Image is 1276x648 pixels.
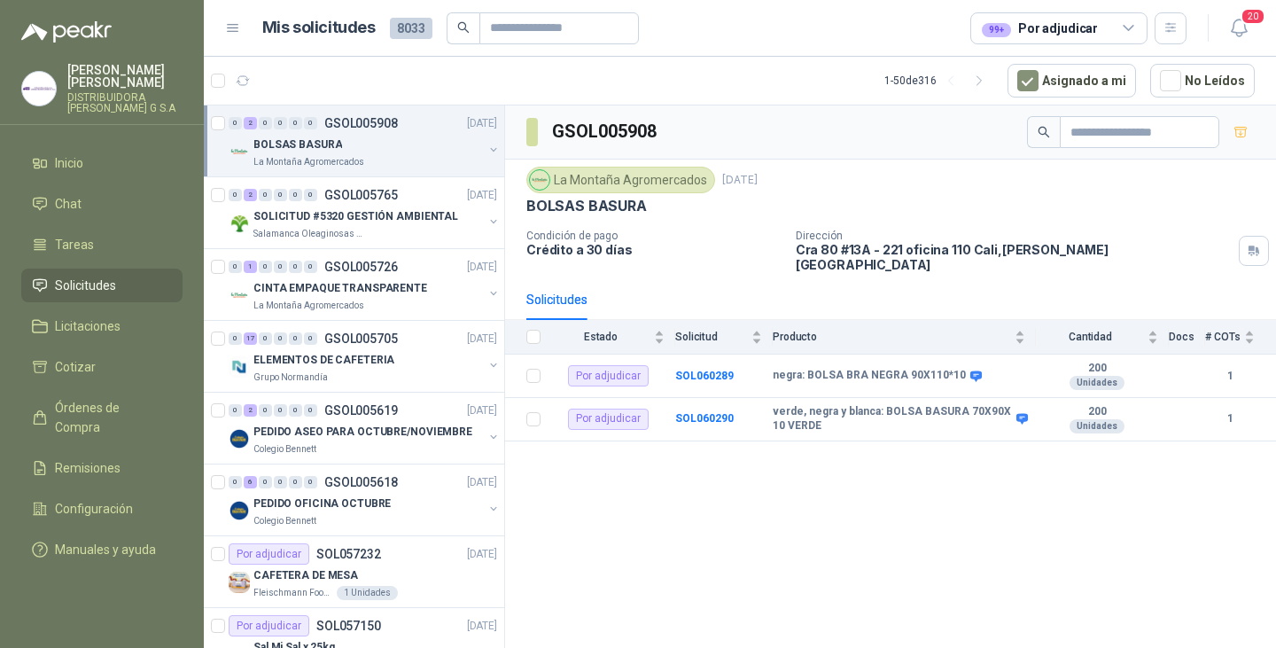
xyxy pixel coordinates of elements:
a: Inicio [21,146,183,180]
div: 0 [259,189,272,201]
div: La Montaña Agromercados [526,167,715,193]
div: 0 [304,189,317,201]
p: La Montaña Agromercados [253,155,364,169]
div: Unidades [1070,419,1124,433]
p: PEDIDO OFICINA OCTUBRE [253,496,391,512]
th: Estado [551,320,675,355]
img: Company Logo [229,356,250,378]
span: Tareas [55,235,94,254]
th: Docs [1169,320,1205,355]
p: GSOL005765 [324,189,398,201]
div: 0 [289,189,302,201]
div: 0 [304,117,317,129]
p: GSOL005618 [324,476,398,488]
div: 2 [244,189,257,201]
b: negra: BOLSA BRA NEGRA 90X110*10 [773,369,966,383]
div: 0 [289,117,302,129]
p: [DATE] [722,172,758,189]
img: Company Logo [229,141,250,162]
a: Solicitudes [21,269,183,302]
b: 1 [1205,368,1255,385]
a: Por adjudicarSOL057232[DATE] Company LogoCAFETERA DE MESAFleischmann Foods S.A.1 Unidades [204,536,504,608]
div: 6 [244,476,257,488]
b: 200 [1036,362,1158,376]
div: 0 [259,332,272,345]
b: 1 [1205,410,1255,427]
div: 0 [304,476,317,488]
div: 0 [229,332,242,345]
span: Chat [55,194,82,214]
p: BOLSAS BASURA [526,197,647,215]
th: Cantidad [1036,320,1169,355]
p: ELEMENTOS DE CAFETERIA [253,352,394,369]
div: 17 [244,332,257,345]
p: La Montaña Agromercados [253,299,364,313]
p: GSOL005908 [324,117,398,129]
th: Solicitud [675,320,773,355]
p: [DATE] [467,546,497,563]
img: Company Logo [229,500,250,521]
img: Company Logo [530,170,549,190]
div: 1 Unidades [337,586,398,600]
b: SOL060290 [675,412,734,425]
p: Salamanca Oleaginosas SAS [253,227,365,241]
span: Solicitudes [55,276,116,295]
div: Solicitudes [526,290,587,309]
p: BOLSAS BASURA [253,137,342,153]
div: 0 [274,189,287,201]
div: Por adjudicar [568,365,649,386]
div: 2 [244,117,257,129]
p: PEDIDO ASEO PARA OCTUBRE/NOVIEMBRE [253,424,472,441]
img: Logo peakr [21,21,112,43]
th: Producto [773,320,1036,355]
p: Cra 80 #13A - 221 oficina 110 Cali , [PERSON_NAME][GEOGRAPHIC_DATA] [796,242,1232,272]
p: [PERSON_NAME] [PERSON_NAME] [67,64,183,89]
span: Estado [551,331,650,343]
a: Manuales y ayuda [21,533,183,566]
button: 20 [1223,12,1255,44]
div: 0 [259,404,272,417]
div: 0 [259,476,272,488]
div: 0 [259,117,272,129]
span: Cantidad [1036,331,1144,343]
div: 0 [229,117,242,129]
p: GSOL005705 [324,332,398,345]
span: Cotizar [55,357,96,377]
a: Órdenes de Compra [21,391,183,444]
span: Remisiones [55,458,121,478]
a: 0 17 0 0 0 0 GSOL005705[DATE] Company LogoELEMENTOS DE CAFETERIAGrupo Normandía [229,328,501,385]
p: Colegio Bennett [253,442,316,457]
span: Licitaciones [55,316,121,336]
span: Manuales y ayuda [55,540,156,559]
img: Company Logo [229,213,250,234]
b: SOL060289 [675,370,734,382]
p: CAFETERA DE MESA [253,567,358,584]
div: 0 [274,404,287,417]
p: Grupo Normandía [253,371,328,385]
div: 0 [304,332,317,345]
p: CINTA EMPAQUE TRANSPARENTE [253,280,427,297]
p: Dirección [796,230,1232,242]
h1: Mis solicitudes [262,15,376,41]
div: Por adjudicar [568,409,649,430]
span: 20 [1241,8,1265,25]
div: 0 [229,404,242,417]
img: Company Logo [229,285,250,306]
p: Fleischmann Foods S.A. [253,586,333,600]
span: Configuración [55,499,133,519]
a: 0 6 0 0 0 0 GSOL005618[DATE] Company LogoPEDIDO OFICINA OCTUBREColegio Bennett [229,472,501,528]
div: Por adjudicar [229,543,309,565]
h3: GSOL005908 [552,118,659,145]
span: Inicio [55,153,83,173]
p: [DATE] [467,187,497,204]
b: verde, negra y blanca: BOLSA BASURA 70X90X 10 VERDE [773,405,1012,433]
img: Company Logo [229,572,250,593]
a: 0 2 0 0 0 0 GSOL005908[DATE] Company LogoBOLSAS BASURALa Montaña Agromercados [229,113,501,169]
div: 0 [229,476,242,488]
a: 0 2 0 0 0 0 GSOL005765[DATE] Company LogoSOLICITUD #5320 GESTIÓN AMBIENTALSalamanca Oleaginosas SAS [229,184,501,241]
div: 0 [274,332,287,345]
span: # COTs [1205,331,1241,343]
div: 0 [289,261,302,273]
div: 0 [229,189,242,201]
a: Chat [21,187,183,221]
